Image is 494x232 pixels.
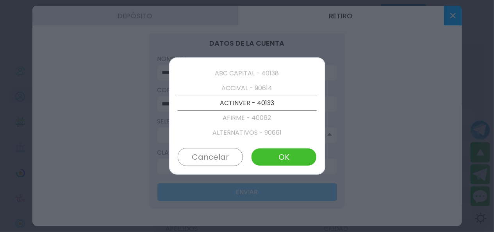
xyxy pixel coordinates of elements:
[178,81,317,96] p: ACCIVAL - 90614
[178,148,243,166] button: Cancelar
[178,66,317,81] p: ABC CAPITAL - 40138
[178,111,317,125] p: AFIRME - 40062
[178,96,317,111] p: ACTINVER - 40133
[178,125,317,140] p: ALTERNATIVOS - 90661
[251,148,316,166] button: OK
